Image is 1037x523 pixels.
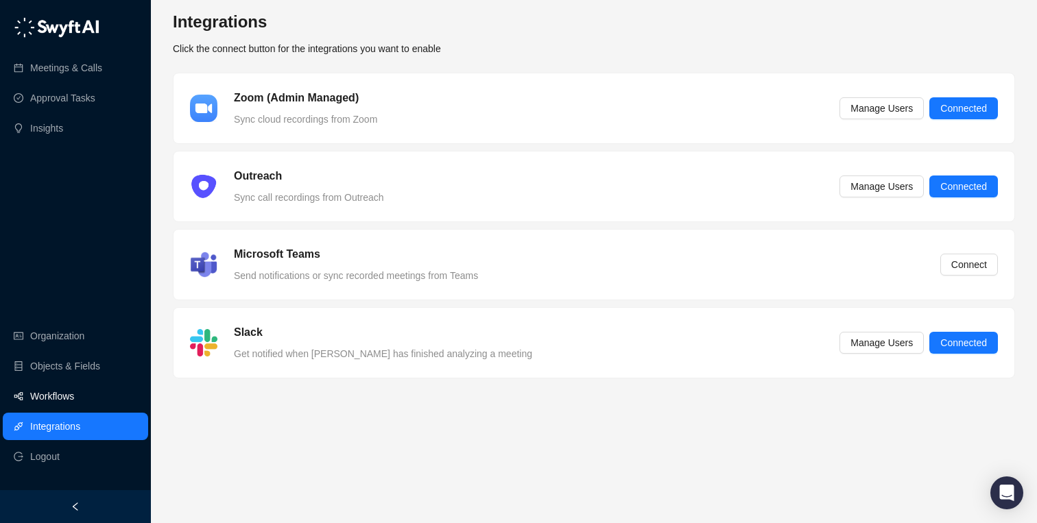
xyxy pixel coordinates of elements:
[234,192,384,203] span: Sync call recordings from Outreach
[234,324,263,341] h5: Slack
[30,382,74,410] a: Workflows
[990,476,1023,509] div: Open Intercom Messenger
[850,101,913,116] span: Manage Users
[71,502,80,511] span: left
[30,54,102,82] a: Meetings & Calls
[173,11,1015,33] h3: Integrations
[234,90,359,106] h5: Zoom (Admin Managed)
[190,252,217,277] img: microsoft-teams-BZ5xE2bQ.png
[850,179,913,194] span: Manage Users
[234,168,282,184] h5: Outreach
[929,175,998,197] button: Connected
[940,179,987,194] span: Connected
[30,352,100,380] a: Objects & Fields
[30,84,95,112] a: Approval Tasks
[234,246,320,263] h5: Microsoft Teams
[14,452,23,461] span: logout
[940,254,998,276] button: Connect
[14,17,99,38] img: logo-05li4sbe.png
[190,173,217,200] img: ix+ea6nV3o2uKgAAAABJRU5ErkJggg==
[30,322,84,350] a: Organization
[850,335,913,350] span: Manage Users
[940,335,987,350] span: Connected
[839,175,924,197] button: Manage Users
[839,332,924,354] button: Manage Users
[190,95,217,122] img: zoom-DkfWWZB2.png
[839,97,924,119] button: Manage Users
[173,43,441,54] span: Click the connect button for the integrations you want to enable
[30,413,80,440] a: Integrations
[234,270,478,281] span: Send notifications or sync recorded meetings from Teams
[30,443,60,470] span: Logout
[929,332,998,354] button: Connected
[951,257,987,272] span: Connect
[30,114,63,142] a: Insights
[190,329,217,356] img: slack-Cn3INd-T.png
[940,101,987,116] span: Connected
[234,114,377,125] span: Sync cloud recordings from Zoom
[234,348,532,359] span: Get notified when [PERSON_NAME] has finished analyzing a meeting
[929,97,998,119] button: Connected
